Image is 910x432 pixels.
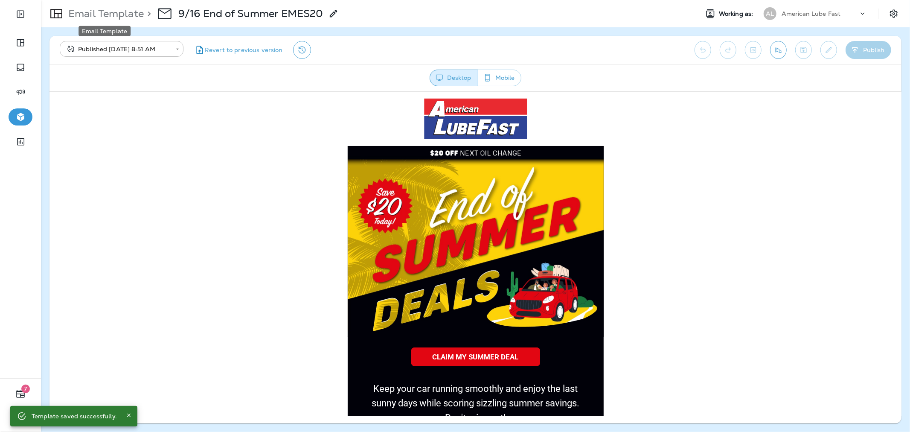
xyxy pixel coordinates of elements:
[66,45,170,53] div: Published [DATE] 8:51 AM
[764,7,776,20] div: AL
[886,6,901,21] button: Settings
[478,70,521,86] button: Mobile
[373,4,480,50] img: American Lube Fast
[362,256,491,274] a: CLAIM MY SUMMER DEAL
[719,10,755,18] span: Working as:
[124,410,134,420] button: Close
[144,7,151,20] p: >
[9,385,32,403] button: 7
[190,41,286,59] button: Revert to previous version
[383,261,469,269] span: CLAIM MY SUMMER DEAL
[322,292,530,331] span: Keep your car running smoothly and enjoy the last sunny days while scoring sizzling summer saving...
[205,46,283,54] span: Revert to previous version
[298,54,554,245] img: End of Summer Deals
[782,10,841,17] p: American Lube Fast
[32,409,117,424] div: Template saved successfully.
[9,6,32,23] button: Expand Sidebar
[178,7,323,20] p: 9/16 End of Summer EMES20
[78,26,131,36] div: Email Template
[65,7,144,20] p: Email Template
[430,70,478,86] button: Desktop
[21,385,30,393] span: 7
[293,41,311,59] button: View Changelog
[770,41,787,59] button: Send test email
